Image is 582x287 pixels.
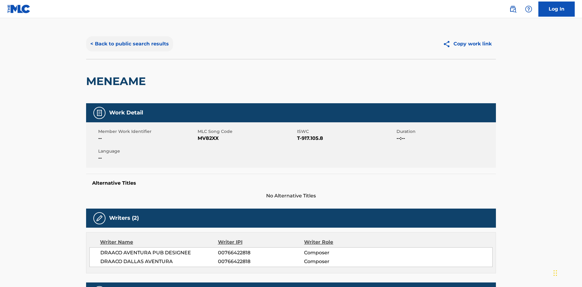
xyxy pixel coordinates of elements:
[109,109,143,116] h5: Work Detail
[297,135,395,142] span: T-917.105.8
[509,5,517,13] img: search
[523,3,535,15] div: Help
[98,135,196,142] span: --
[304,239,383,246] div: Writer Role
[7,5,31,13] img: MLC Logo
[525,5,532,13] img: help
[218,258,304,265] span: 00766422818
[396,128,494,135] span: Duration
[86,192,496,200] span: No Alternative Titles
[538,2,575,17] a: Log In
[100,249,218,256] span: DRAACO AVENTURA PUB DESIGNEE
[198,135,296,142] span: MV82XX
[297,128,395,135] span: ISWC
[443,40,453,48] img: Copy work link
[198,128,296,135] span: MLC Song Code
[98,148,196,154] span: Language
[396,135,494,142] span: --:--
[86,74,149,88] h2: MENEAME
[507,3,519,15] a: Public Search
[100,239,218,246] div: Writer Name
[98,128,196,135] span: Member Work Identifier
[100,258,218,265] span: DRAACO DALLAS AVENTURA
[304,258,383,265] span: Composer
[304,249,383,256] span: Composer
[554,264,557,282] div: Drag
[218,249,304,256] span: 00766422818
[92,180,490,186] h5: Alternative Titles
[552,258,582,287] iframe: Chat Widget
[218,239,304,246] div: Writer IPI
[96,109,103,117] img: Work Detail
[86,36,173,51] button: < Back to public search results
[109,215,139,222] h5: Writers (2)
[439,36,496,51] button: Copy work link
[96,215,103,222] img: Writers
[98,154,196,162] span: --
